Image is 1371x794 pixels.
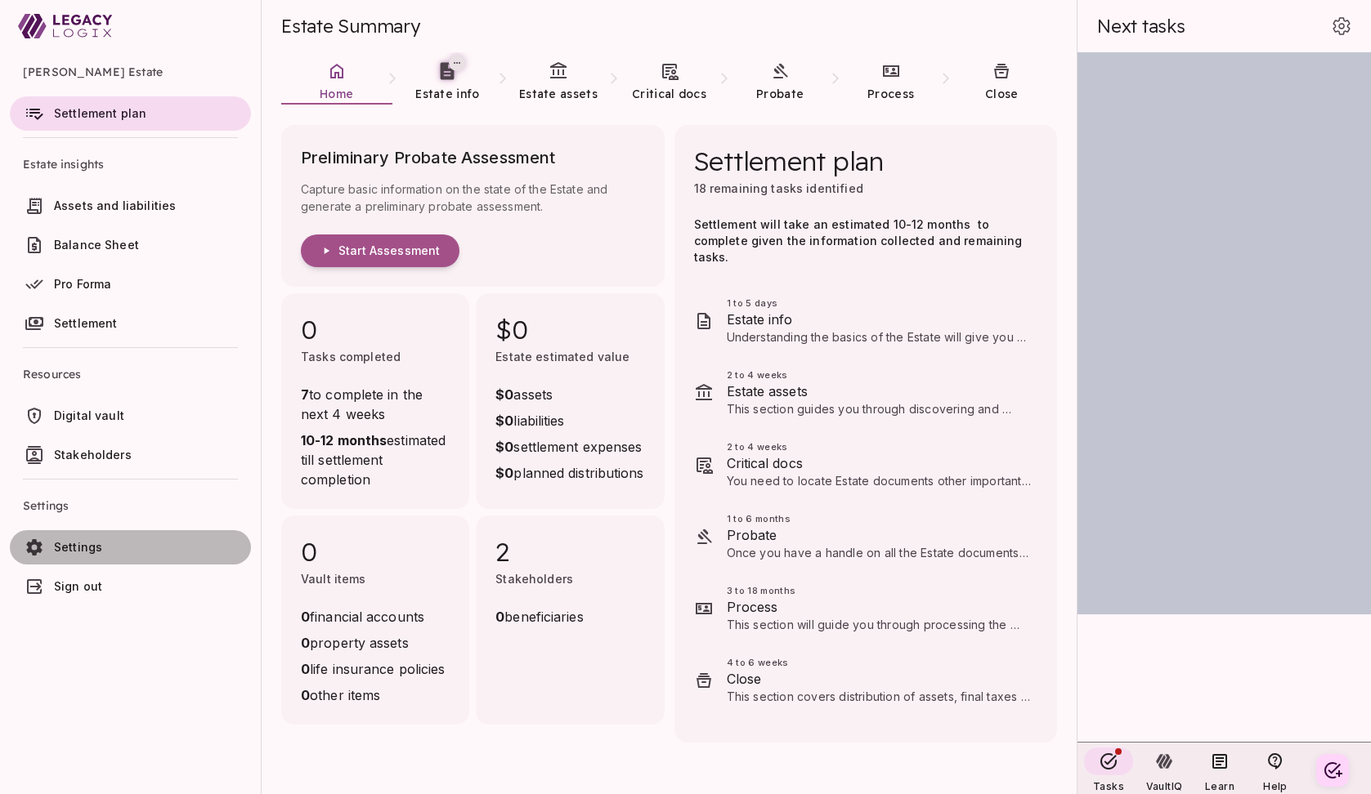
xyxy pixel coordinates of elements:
span: Settlement plan [694,145,884,177]
span: 1 to 6 months [727,512,1032,525]
p: Understanding the basics of the Estate will give you an early perspective on what’s in store for ... [727,329,1032,346]
span: This section guides you through discovering and documenting the deceased's financial assets and l... [727,402,1029,530]
div: 2 to 4 weeksCritical docsYou need to locate Estate documents other important items to settle the ... [674,429,1058,501]
strong: 0 [301,635,310,651]
span: Sign out [54,579,102,593]
span: Settings [54,540,102,554]
span: liabilities [495,411,643,430]
span: 2 to 4 weeks [727,440,1032,453]
div: 0Vault items0financial accounts0property assets0life insurance policies0other items [281,515,469,725]
div: 4 to 6 weeksCloseThis section covers distribution of assets, final taxes and accounting, and how ... [674,645,1058,716]
span: planned distributions [495,463,643,483]
div: 1 to 6 monthsProbateOnce you have a handle on all the Estate documents and assets, you can make a... [674,501,1058,573]
span: 18 remaining tasks identified [694,181,863,195]
span: Preliminary Probate Assessment [301,145,645,181]
span: Stakeholders [495,572,573,586]
strong: 0 [301,609,310,625]
a: Settlement plan [10,96,251,131]
span: assets [495,385,643,404]
span: Process [867,87,914,101]
span: Learn [1205,780,1234,792]
span: Estate estimated value [495,350,629,364]
span: Start Assessment [338,243,440,258]
span: Balance Sheet [54,238,139,252]
div: 2Stakeholders0beneficiaries [476,515,664,725]
strong: $0 [495,465,513,481]
span: Estate info [415,87,479,101]
span: VaultIQ [1146,780,1182,792]
span: Process [727,597,1032,617]
span: Probate [727,525,1032,545]
span: life insurance policies [301,659,445,679]
div: 1 to 5 daysEstate infoUnderstanding the basics of the Estate will give you an early perspective o... [674,285,1058,357]
strong: 10-12 months [301,432,387,448]
span: Settlement will take an estimated 10-12 months to complete given the information collected and re... [694,217,1026,264]
span: 2 [495,535,644,568]
span: Probate [756,87,804,101]
a: Digital vault [10,399,251,433]
a: Assets and liabilities [10,189,251,223]
span: Close [985,87,1019,101]
span: Estate info [727,310,1032,329]
strong: 7 [301,386,309,403]
span: to complete in the next 4 weeks [301,385,450,424]
span: Settlement [54,316,118,330]
span: Estate assets [519,87,598,101]
a: Balance Sheet [10,228,251,262]
span: 1 to 5 days [727,297,1032,310]
div: $0Estate estimated value$0assets$0liabilities$0settlement expenses$0planned distributions [476,293,664,509]
span: Settlement plan [54,106,146,120]
span: Critical docs [632,87,706,101]
span: Estate insights [23,145,238,184]
span: 4 to 6 weeks [727,656,1032,669]
span: Settings [23,486,238,525]
a: Settings [10,530,251,564]
span: 2 to 4 weeks [727,368,1032,381]
span: Tasks [1093,780,1124,792]
span: 0 [301,535,450,568]
div: 2 to 4 weeksEstate assetsThis section guides you through discovering and documenting the deceased... [674,357,1058,429]
span: 0 [301,313,450,346]
span: Digital vault [54,408,124,422]
span: $0 [495,313,644,346]
span: [PERSON_NAME] Estate [23,52,238,91]
strong: $0 [495,413,513,429]
span: Close [727,669,1032,689]
span: settlement expenses [495,437,643,457]
span: Help [1263,780,1287,792]
strong: 0 [495,609,504,625]
span: beneficiaries [495,607,583,627]
strong: 0 [301,661,310,677]
span: 3 to 18 months [727,584,1032,597]
strong: 0 [301,687,310,703]
span: Capture basic information on the state of the Estate and generate a preliminary probate assessment. [301,181,645,215]
span: Critical docs [727,453,1032,473]
span: Estate assets [727,381,1032,401]
span: This section covers distribution of assets, final taxes and accounting, and how to wrap things up... [727,689,1030,785]
button: Start Assessment [301,234,459,267]
a: Settlement [10,306,251,341]
span: Pro Forma [54,277,111,291]
span: Estate Summary [281,15,420,38]
span: property assets [301,633,445,653]
strong: $0 [495,439,513,455]
span: Stakeholders [54,448,132,462]
span: Next tasks [1097,15,1185,38]
span: Resources [23,355,238,394]
a: Stakeholders [10,438,251,472]
span: Vault items [301,572,366,586]
span: other items [301,685,445,705]
button: Create your first task [1316,754,1349,787]
span: This section will guide you through processing the Estate’s assets. Tasks related to your specifi... [727,618,1022,697]
strong: $0 [495,386,513,403]
span: estimated till settlement completion [301,430,450,489]
span: Once you have a handle on all the Estate documents and assets, you can make a final determination... [727,546,1028,707]
span: Assets and liabilities [54,198,176,212]
span: Tasks completed [301,350,401,364]
div: 0Tasks completed7to complete in the next 4 weeks10-12 monthsestimated till settlement completion [281,293,469,509]
a: Pro Forma [10,267,251,301]
span: Home [320,87,353,101]
a: Sign out [10,569,251,604]
div: 3 to 18 monthsProcessThis section will guide you through processing the Estate’s assets. Tasks re... [674,573,1058,645]
span: You need to locate Estate documents other important items to settle the Estate, such as insurance... [727,474,1031,553]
